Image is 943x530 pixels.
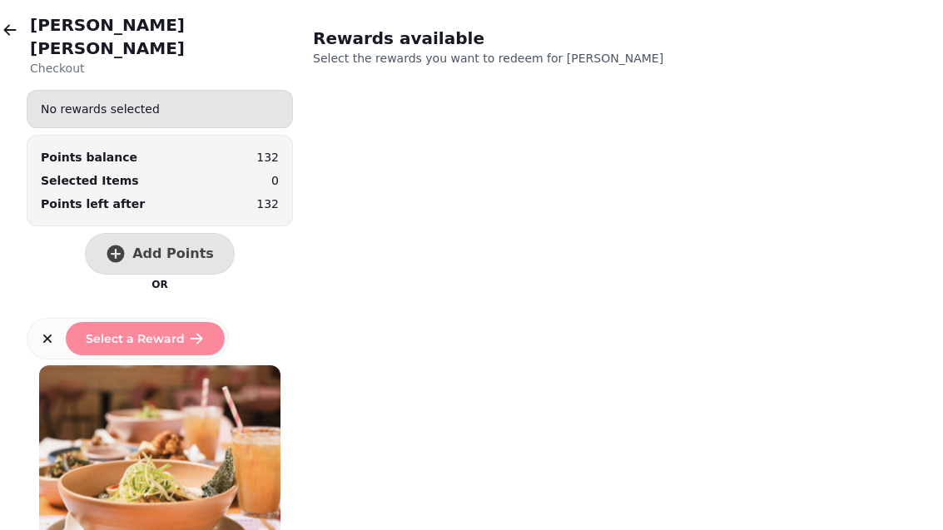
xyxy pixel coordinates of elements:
h2: Rewards available [313,27,633,50]
p: 132 [256,196,279,212]
span: Select a Reward [86,333,185,344]
p: 0 [271,172,279,189]
div: No rewards selected [27,94,292,124]
div: Points balance [41,149,137,166]
span: [PERSON_NAME] [567,52,663,65]
p: Selected Items [41,172,139,189]
p: OR [151,278,167,291]
p: Select the rewards you want to redeem for [313,50,739,67]
p: 132 [256,149,279,166]
h2: [PERSON_NAME] [PERSON_NAME] [30,13,293,60]
span: Add Points [132,247,214,260]
p: Checkout [30,60,293,77]
button: Add Points [85,233,235,275]
button: Select a Reward [66,322,225,355]
p: Points left after [41,196,145,212]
